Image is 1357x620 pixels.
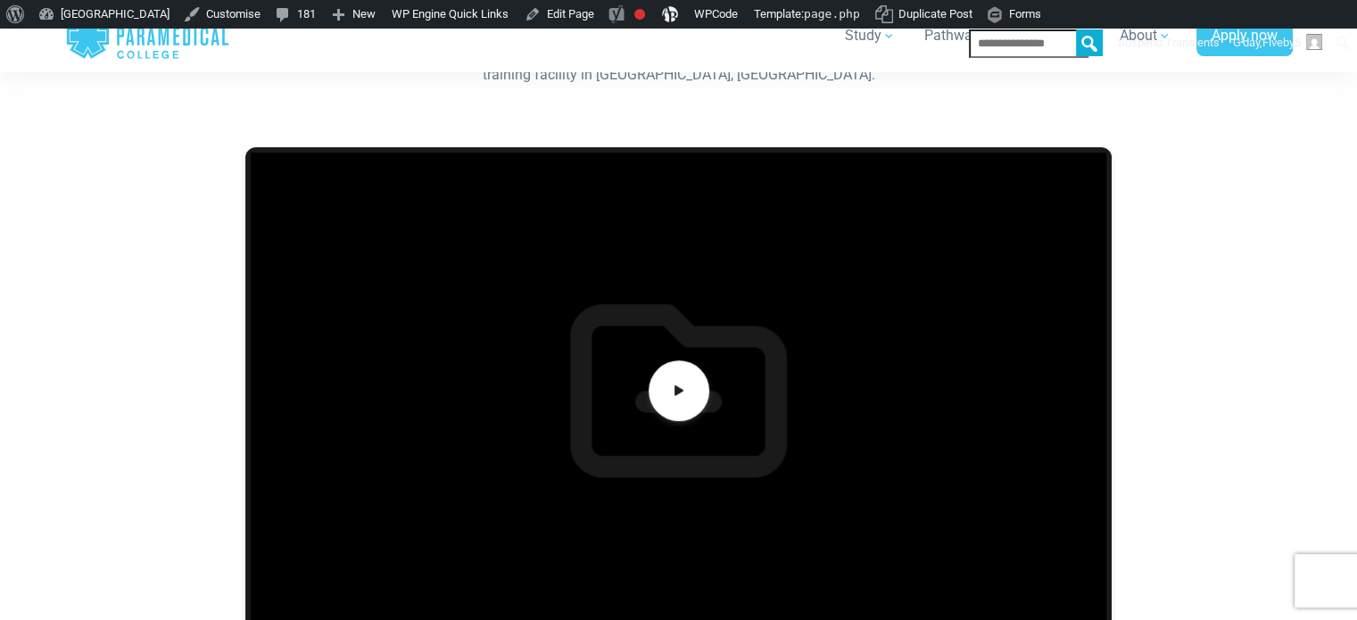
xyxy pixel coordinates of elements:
a: Australian Paramedical College [65,7,230,65]
a: Suspend Transients [1112,29,1227,57]
span: page.php [804,7,860,21]
a: Pathways [914,11,1012,61]
span: Fiveby5 [1262,36,1301,49]
div: Focus keyphrase not set [634,9,645,20]
a: Study [834,11,906,61]
a: G'day, [1227,29,1329,57]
